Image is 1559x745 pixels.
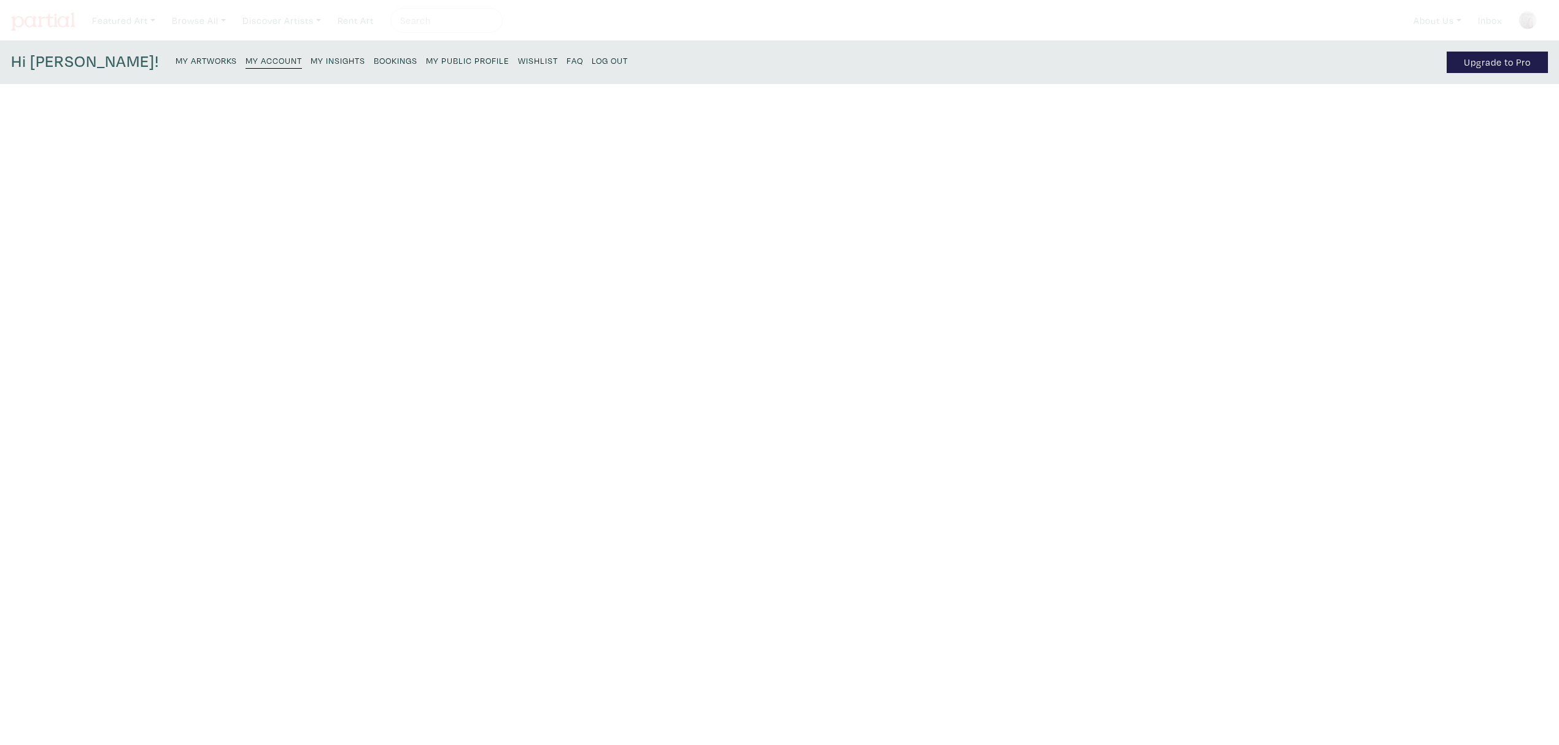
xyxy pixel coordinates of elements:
a: FAQ [567,52,583,68]
a: Discover Artists [237,8,327,33]
small: My Public Profile [426,55,509,66]
small: Bookings [374,55,417,66]
a: Rent Art [332,8,379,33]
a: Browse All [166,8,231,33]
small: My Insights [311,55,365,66]
a: My Public Profile [426,52,509,68]
small: My Account [246,55,302,66]
a: Inbox [1472,8,1507,33]
img: phpThumb.php [1518,11,1537,29]
h4: Hi [PERSON_NAME]! [11,52,159,73]
a: Upgrade to Pro [1447,52,1548,73]
a: Log Out [592,52,628,68]
a: My Artworks [176,52,237,68]
a: My Account [246,52,302,69]
small: My Artworks [176,55,237,66]
input: Search [399,13,491,28]
a: Featured Art [87,8,161,33]
a: About Us [1408,8,1467,33]
small: FAQ [567,55,583,66]
small: Wishlist [518,55,558,66]
a: Wishlist [518,52,558,68]
a: My Insights [311,52,365,68]
small: Log Out [592,55,628,66]
a: Bookings [374,52,417,68]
